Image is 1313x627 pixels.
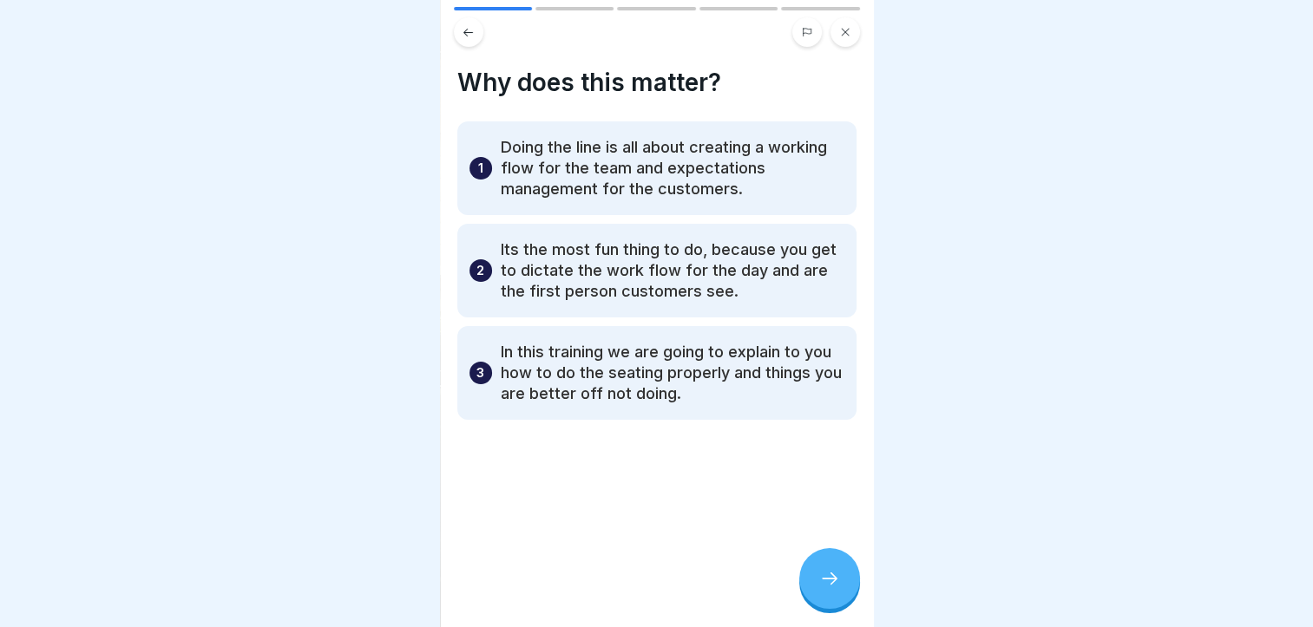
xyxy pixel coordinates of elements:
[478,158,483,179] p: 1
[457,68,857,97] h4: Why does this matter?
[501,137,844,199] p: Doing the line is all about creating a working flow for the team and expectations management for ...
[501,342,844,404] p: In this training we are going to explain to you how to do the seating properly and things you are...
[476,362,484,383] p: 3
[501,239,844,302] p: Its the most fun thing to do, because you get to dictate the work flow for the day and are the fi...
[476,260,484,281] p: 2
